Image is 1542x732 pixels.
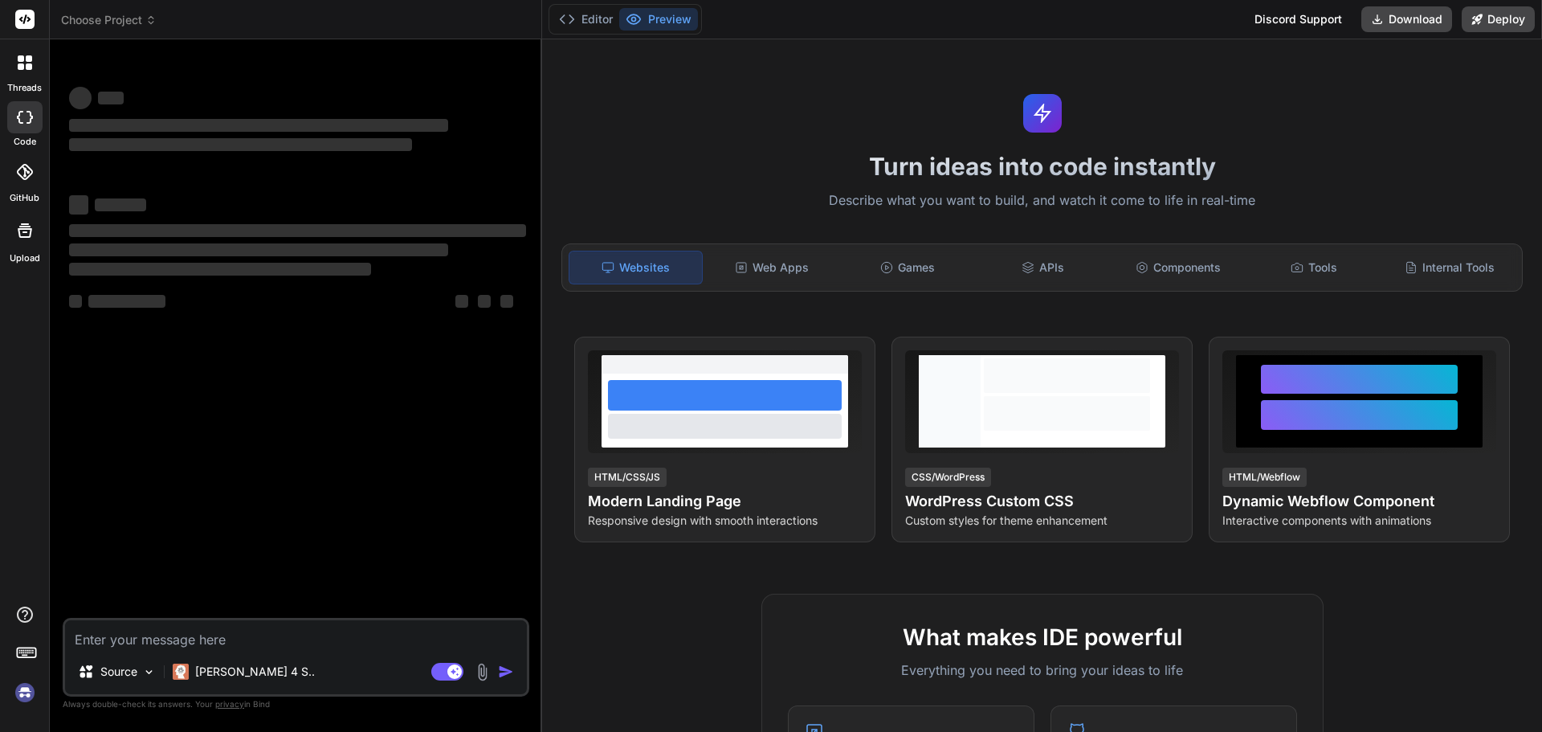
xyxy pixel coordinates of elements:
[1222,513,1496,529] p: Interactive components with animations
[788,620,1297,654] h2: What makes IDE powerful
[142,665,156,679] img: Pick Models
[552,190,1532,211] p: Describe what you want to build, and watch it come to life in real-time
[1248,251,1381,284] div: Tools
[69,87,92,109] span: ‌
[788,660,1297,680] p: Everything you need to bring your ideas to life
[977,251,1109,284] div: APIs
[478,295,491,308] span: ‌
[455,295,468,308] span: ‌
[1222,468,1307,487] div: HTML/Webflow
[173,664,189,680] img: Claude 4 Sonnet
[10,191,39,205] label: GitHub
[1383,251,1515,284] div: Internal Tools
[14,135,36,149] label: code
[69,119,448,132] span: ‌
[553,8,619,31] button: Editor
[61,12,157,28] span: Choose Project
[1112,251,1245,284] div: Components
[498,664,514,680] img: icon
[569,251,703,284] div: Websites
[619,8,698,31] button: Preview
[215,699,244,709] span: privacy
[69,243,448,256] span: ‌
[842,251,974,284] div: Games
[69,224,526,237] span: ‌
[588,490,862,513] h4: Modern Landing Page
[95,198,146,211] span: ‌
[552,152,1532,181] h1: Turn ideas into code instantly
[69,295,82,308] span: ‌
[905,468,991,487] div: CSS/WordPress
[905,490,1179,513] h4: WordPress Custom CSS
[706,251,838,284] div: Web Apps
[195,664,315,680] p: [PERSON_NAME] 4 S..
[88,295,165,308] span: ‌
[100,664,137,680] p: Source
[905,513,1179,529] p: Custom styles for theme enhancement
[588,468,667,487] div: HTML/CSS/JS
[500,295,513,308] span: ‌
[69,263,371,276] span: ‌
[69,195,88,215] span: ‌
[69,138,412,151] span: ‌
[588,513,862,529] p: Responsive design with smooth interactions
[7,81,42,95] label: threads
[10,251,40,265] label: Upload
[1245,6,1352,32] div: Discord Support
[1462,6,1535,32] button: Deploy
[1222,490,1496,513] h4: Dynamic Webflow Component
[473,663,492,681] img: attachment
[11,679,39,706] img: signin
[1361,6,1452,32] button: Download
[98,92,124,104] span: ‌
[63,697,529,712] p: Always double-check its answers. Your in Bind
